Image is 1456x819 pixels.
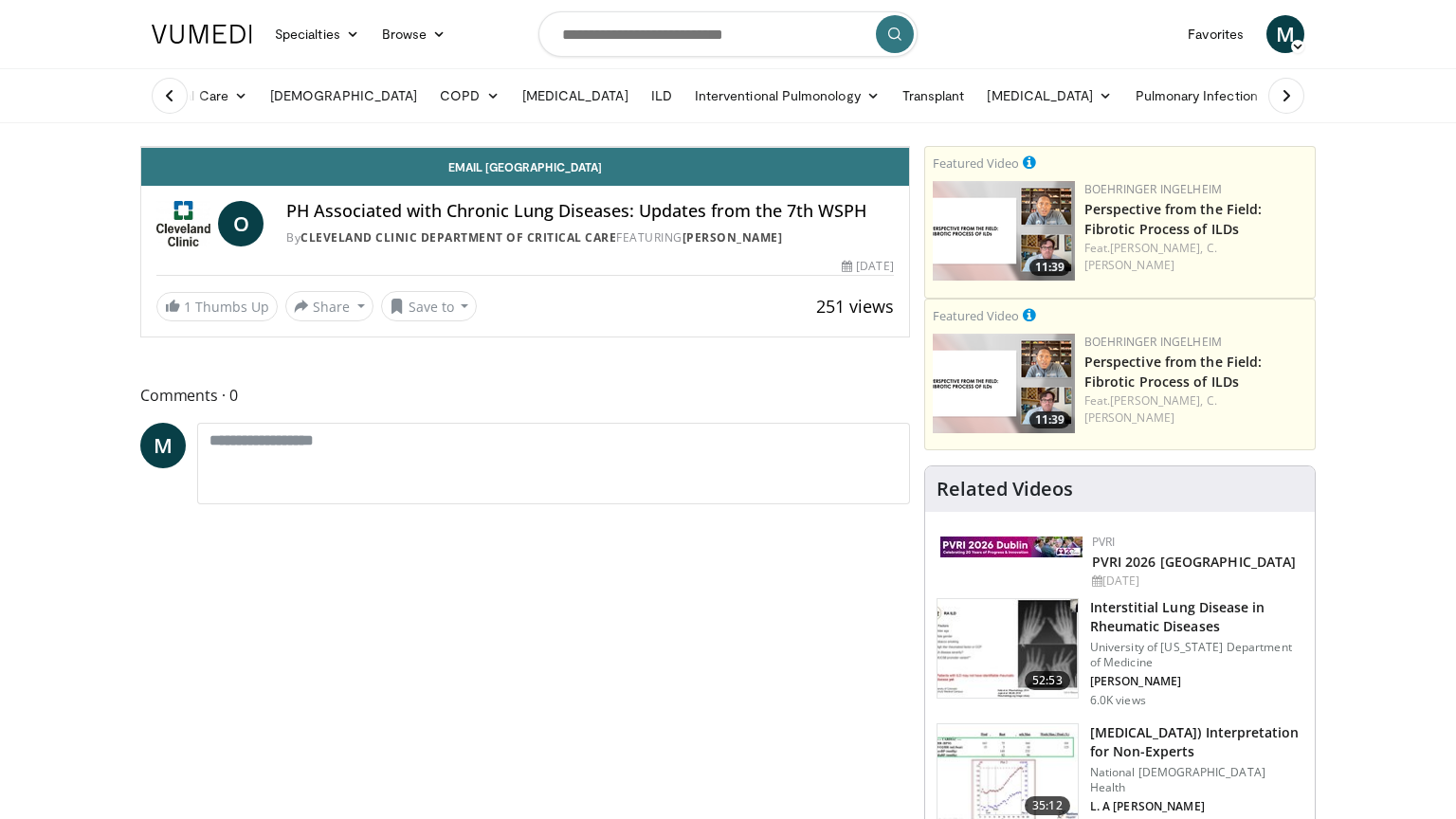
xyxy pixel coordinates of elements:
div: [DATE] [1092,573,1300,590]
img: Cleveland Clinic Department of Critical Care [156,201,210,246]
h3: [MEDICAL_DATA]) Interpretation for Non-Experts [1090,723,1303,761]
img: 33783847-ac93-4ca7-89f8-ccbd48ec16ca.webp.150x105_q85_autocrop_double_scale_upscale_version-0.2.jpg [940,537,1083,557]
input: Search topics, interventions [538,11,918,57]
a: 52:53 Interstitial Lung Disease in Rheumatic Diseases University of [US_STATE] Department of Medi... [937,598,1303,708]
a: 11:39 [933,181,1075,281]
span: 11:39 [1029,411,1070,428]
p: National [DEMOGRAPHIC_DATA] Health [1090,765,1303,795]
video-js: Video Player [141,147,909,148]
button: Share [285,291,373,321]
a: PVRI [1092,534,1116,550]
a: C. [PERSON_NAME] [1084,240,1217,273]
a: C. [PERSON_NAME] [1084,392,1217,426]
a: [MEDICAL_DATA] [511,77,640,115]
a: ILD [640,77,683,115]
div: [DATE] [842,258,893,275]
a: Favorites [1176,15,1255,53]
p: 6.0K views [1090,693,1146,708]
a: Boehringer Ingelheim [1084,334,1222,350]
img: 9d501fbd-9974-4104-9b57-c5e924c7b363.150x105_q85_crop-smart_upscale.jpg [937,599,1078,698]
a: [PERSON_NAME], [1110,240,1203,256]
span: 1 [184,298,191,316]
a: 11:39 [933,334,1075,433]
a: [PERSON_NAME] [682,229,783,246]
div: Feat. [1084,240,1307,274]
a: Boehringer Ingelheim [1084,181,1222,197]
a: Interventional Pulmonology [683,77,891,115]
a: [PERSON_NAME], [1110,392,1203,409]
a: 1 Thumbs Up [156,292,278,321]
a: [DEMOGRAPHIC_DATA] [259,77,428,115]
h3: Interstitial Lung Disease in Rheumatic Diseases [1090,598,1303,636]
small: Featured Video [933,307,1019,324]
a: Specialties [264,15,371,53]
span: Comments 0 [140,383,910,408]
a: Perspective from the Field: Fibrotic Process of ILDs [1084,353,1263,391]
a: Email [GEOGRAPHIC_DATA] [141,148,909,186]
p: [PERSON_NAME] [1090,674,1303,689]
span: 52:53 [1025,671,1070,690]
h4: PH Associated with Chronic Lung Diseases: Updates from the 7th WSPH [286,201,893,222]
a: PVRI 2026 [GEOGRAPHIC_DATA] [1092,553,1297,571]
a: Cleveland Clinic Department of Critical Care [300,229,616,246]
a: O [218,201,264,246]
img: 0d260a3c-dea8-4d46-9ffd-2859801fb613.png.150x105_q85_crop-smart_upscale.png [933,334,1075,433]
div: Feat. [1084,392,1307,427]
p: L. A [PERSON_NAME] [1090,799,1303,814]
img: VuMedi Logo [152,25,252,44]
small: Featured Video [933,155,1019,172]
h4: Related Videos [937,478,1073,500]
button: Save to [381,291,478,321]
p: University of [US_STATE] Department of Medicine [1090,640,1303,670]
a: M [1266,15,1304,53]
div: By FEATURING [286,229,893,246]
span: 35:12 [1025,796,1070,815]
a: [MEDICAL_DATA] [975,77,1123,115]
a: Browse [371,15,458,53]
a: COPD [428,77,510,115]
a: Perspective from the Field: Fibrotic Process of ILDs [1084,200,1263,238]
a: M [140,423,186,468]
a: Transplant [891,77,976,115]
span: 11:39 [1029,259,1070,276]
img: 0d260a3c-dea8-4d46-9ffd-2859801fb613.png.150x105_q85_crop-smart_upscale.png [933,181,1075,281]
span: 251 views [816,295,894,318]
a: Pulmonary Infection [1124,77,1288,115]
